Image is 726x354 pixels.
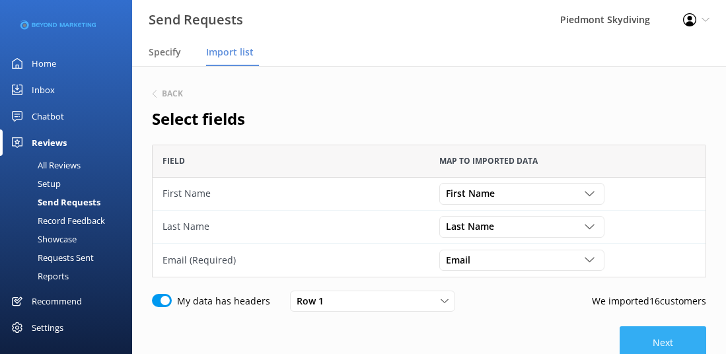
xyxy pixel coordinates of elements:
[8,230,132,248] a: Showcase
[439,155,538,167] span: Map to imported data
[8,193,100,211] div: Send Requests
[592,294,706,308] p: We imported 16 customers
[8,267,132,285] a: Reports
[8,193,132,211] a: Send Requests
[8,248,94,267] div: Requests Sent
[163,253,419,267] div: Email (Required)
[8,211,105,230] div: Record Feedback
[446,253,478,267] span: Email
[446,219,502,234] span: Last Name
[152,90,183,98] button: Back
[8,248,132,267] a: Requests Sent
[152,178,706,277] div: grid
[206,46,254,59] span: Import list
[8,211,132,230] a: Record Feedback
[297,294,332,308] span: Row 1
[149,46,181,59] span: Specify
[177,294,270,308] label: My data has headers
[8,156,132,174] a: All Reviews
[163,186,419,201] div: First Name
[152,106,706,131] h2: Select fields
[32,103,64,129] div: Chatbot
[20,15,96,36] img: 3-1676954853.png
[149,9,243,30] h3: Send Requests
[8,267,69,285] div: Reports
[32,50,56,77] div: Home
[8,174,132,193] a: Setup
[8,230,77,248] div: Showcase
[32,129,67,156] div: Reviews
[32,288,82,314] div: Recommend
[8,156,81,174] div: All Reviews
[446,186,503,201] span: First Name
[8,174,61,193] div: Setup
[32,77,55,103] div: Inbox
[162,90,183,98] h6: Back
[32,314,63,341] div: Settings
[163,155,185,167] span: Field
[163,219,419,234] div: Last Name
